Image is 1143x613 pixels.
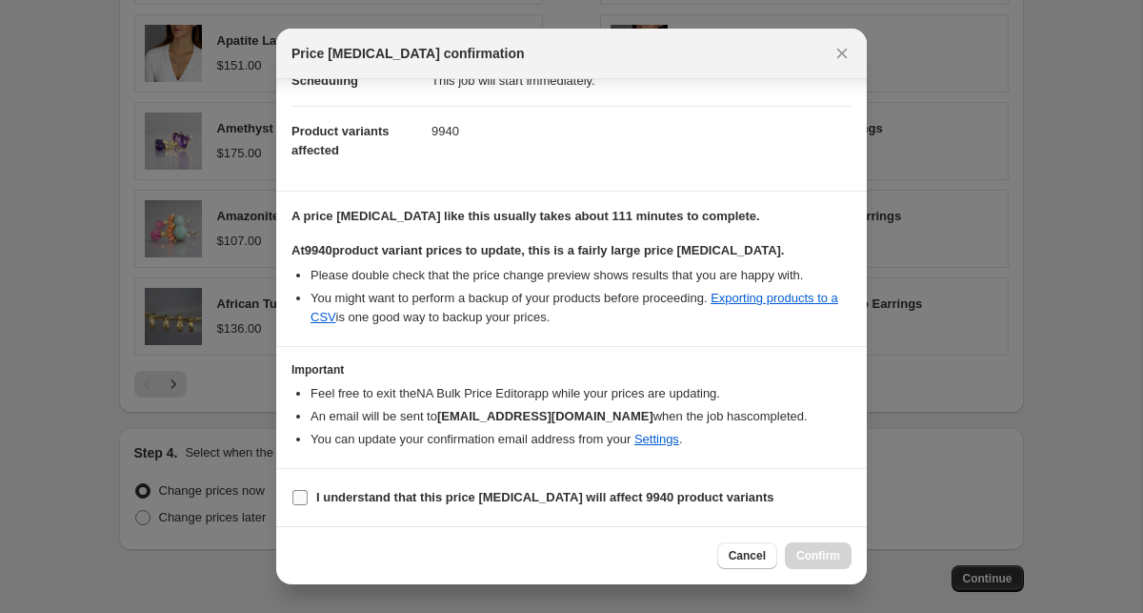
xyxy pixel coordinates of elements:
[311,430,852,449] li: You can update your confirmation email address from your .
[717,542,777,569] button: Cancel
[311,384,852,403] li: Feel free to exit the NA Bulk Price Editor app while your prices are updating.
[634,432,679,446] a: Settings
[311,291,838,324] a: Exporting products to a CSV
[431,106,852,156] dd: 9940
[291,209,760,223] b: A price [MEDICAL_DATA] like this usually takes about 111 minutes to complete.
[291,124,390,157] span: Product variants affected
[291,243,784,257] b: At 9940 product variant prices to update, this is a fairly large price [MEDICAL_DATA].
[729,548,766,563] span: Cancel
[829,40,855,67] button: Close
[311,289,852,327] li: You might want to perform a backup of your products before proceeding. is one good way to backup ...
[437,409,653,423] b: [EMAIL_ADDRESS][DOMAIN_NAME]
[316,490,774,504] b: I understand that this price [MEDICAL_DATA] will affect 9940 product variants
[311,266,852,285] li: Please double check that the price change preview shows results that you are happy with.
[311,407,852,426] li: An email will be sent to when the job has completed .
[291,44,525,63] span: Price [MEDICAL_DATA] confirmation
[291,73,358,88] span: Scheduling
[291,362,852,378] h3: Important
[431,55,852,106] dd: This job will start immediately.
